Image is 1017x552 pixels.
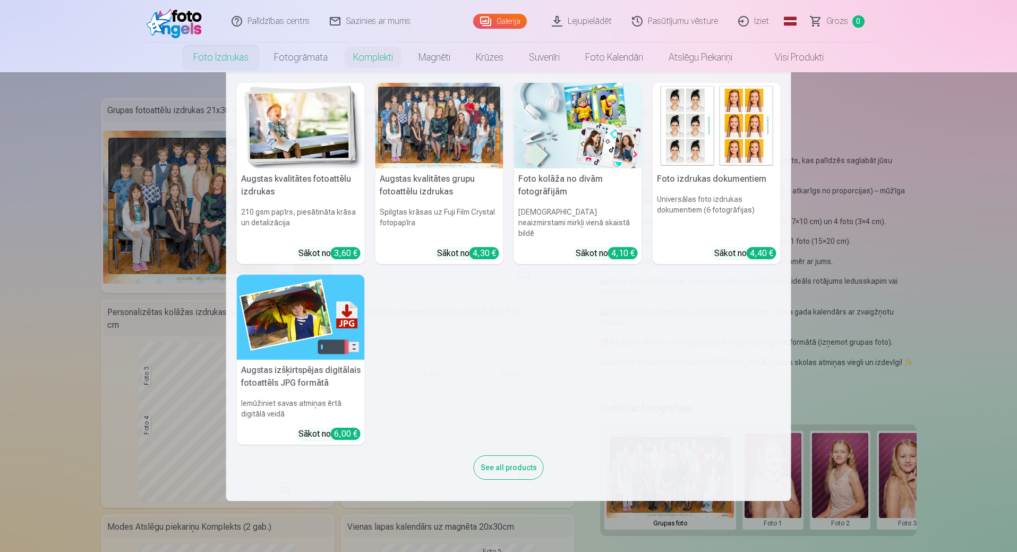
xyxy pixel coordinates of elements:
h6: Spilgtas krāsas uz Fuji Film Crystal fotopapīra [375,202,503,243]
span: Grozs [826,15,848,28]
h5: Augstas kvalitātes grupu fotoattēlu izdrukas [375,168,503,202]
h5: Augstas izšķirtspējas digitālais fotoattēls JPG formātā [237,360,365,394]
h5: Foto izdrukas dokumentiem [653,168,781,190]
img: Augstas kvalitātes fotoattēlu izdrukas [237,83,365,168]
span: 0 [852,15,865,28]
div: Sākot no [437,247,499,260]
a: Krūzes [463,43,516,72]
div: Sākot no [576,247,638,260]
a: Fotogrāmata [261,43,340,72]
div: 4,40 € [747,247,776,259]
img: /fa1 [147,4,208,38]
img: Foto izdrukas dokumentiem [653,83,781,168]
h6: Iemūžiniet savas atmiņas ērtā digitālā veidā [237,394,365,423]
a: Augstas izšķirtspējas digitālais fotoattēls JPG formātāAugstas izšķirtspējas digitālais fotoattēl... [237,275,365,445]
div: 4,30 € [469,247,499,259]
a: Augstas kvalitātes fotoattēlu izdrukasAugstas kvalitātes fotoattēlu izdrukas210 gsm papīrs, piesā... [237,83,365,264]
div: 6,00 € [331,428,361,440]
a: Galerija [473,14,527,29]
a: Foto kolāža no divām fotogrāfijāmFoto kolāža no divām fotogrāfijām[DEMOGRAPHIC_DATA] neaizmirstam... [514,83,642,264]
a: Foto izdrukas dokumentiemFoto izdrukas dokumentiemUniversālas foto izdrukas dokumentiem (6 fotogr... [653,83,781,264]
a: Foto kalendāri [572,43,656,72]
h5: Foto kolāža no divām fotogrāfijām [514,168,642,202]
a: Augstas kvalitātes grupu fotoattēlu izdrukasSpilgtas krāsas uz Fuji Film Crystal fotopapīraSākot ... [375,83,503,264]
h5: Augstas kvalitātes fotoattēlu izdrukas [237,168,365,202]
a: Foto izdrukas [181,43,261,72]
a: Komplekti [340,43,406,72]
div: Sākot no [298,247,361,260]
div: Sākot no [298,428,361,440]
img: Foto kolāža no divām fotogrāfijām [514,83,642,168]
div: 4,10 € [608,247,638,259]
img: Augstas izšķirtspējas digitālais fotoattēls JPG formātā [237,275,365,360]
a: See all products [474,461,544,472]
h6: 210 gsm papīrs, piesātināta krāsa un detalizācija [237,202,365,243]
a: Atslēgu piekariņi [656,43,745,72]
a: Visi produkti [745,43,836,72]
h6: [DEMOGRAPHIC_DATA] neaizmirstami mirkļi vienā skaistā bildē [514,202,642,243]
div: See all products [474,455,544,480]
div: Sākot no [714,247,776,260]
a: Magnēti [406,43,463,72]
a: Suvenīri [516,43,572,72]
div: 3,60 € [331,247,361,259]
h6: Universālas foto izdrukas dokumentiem (6 fotogrāfijas) [653,190,781,243]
